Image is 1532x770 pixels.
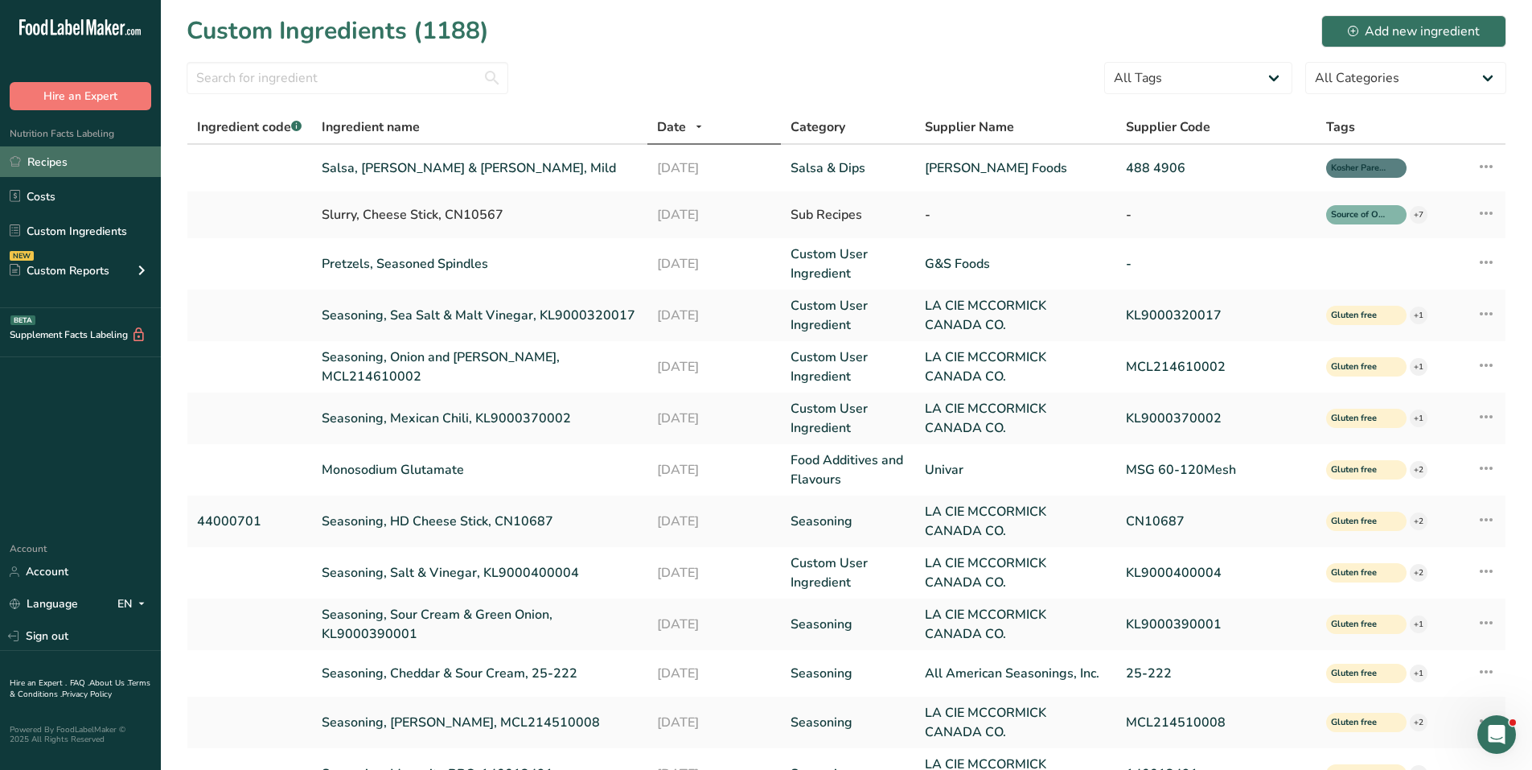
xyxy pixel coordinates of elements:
div: +1 [1410,410,1427,427]
a: Salsa, [PERSON_NAME] & [PERSON_NAME], Mild [322,159,637,178]
a: Food Additives and Flavours [791,451,906,489]
a: Seasoning [791,664,906,683]
a: Seasoning [791,713,906,732]
span: Gluten free [1331,618,1387,632]
a: [DATE] [657,713,772,732]
a: [DATE] [657,512,772,531]
a: KL9000370002 [1126,409,1308,428]
span: Gluten free [1331,309,1387,323]
a: Seasoning, Sour Cream & Green Onion, KL9000390001 [322,605,637,644]
a: [DATE] [657,460,772,480]
div: +2 [1410,513,1427,530]
a: LA CIE MCCORMICK CANADA CO. [925,605,1107,644]
div: - [1126,205,1308,224]
a: Hire an Expert . [10,677,67,689]
a: About Us . [89,677,128,689]
a: Custom User Ingredient [791,554,906,592]
a: Salsa & Dips [791,159,906,178]
input: Search for ingredient [187,62,508,94]
div: NEW [10,251,34,261]
a: Seasoning, Sea Salt & Malt Vinegar, KL9000320017 [322,306,637,325]
div: +7 [1410,206,1427,224]
a: 488 4906 [1126,159,1308,178]
a: Seasoning [791,615,906,634]
span: Supplier Code [1126,117,1210,137]
div: Custom Reports [10,262,109,279]
a: Seasoning [791,512,906,531]
a: Custom User Ingredient [791,245,906,283]
span: Gluten free [1331,360,1387,374]
a: Monosodium Glutamate [322,460,637,480]
span: Category [791,117,845,137]
div: BETA [10,315,35,325]
div: - [925,205,1107,224]
div: EN [117,595,151,614]
span: Gluten free [1331,463,1387,477]
button: Add new ingredient [1321,15,1506,47]
div: +1 [1410,665,1427,682]
div: +1 [1410,358,1427,376]
a: G&S Foods [925,254,1107,274]
a: Seasoning, Onion and [PERSON_NAME], MCL214610002 [322,348,637,386]
a: KL9000390001 [1126,615,1308,634]
a: All American Seasonings, Inc. [925,664,1107,683]
a: MSG 60-120Mesh [1126,460,1308,480]
a: - [1126,254,1308,274]
a: [PERSON_NAME] Foods [925,159,1107,178]
a: [DATE] [657,306,772,325]
div: [DATE] [657,205,772,224]
a: LA CIE MCCORMICK CANADA CO. [925,502,1107,541]
a: LA CIE MCCORMICK CANADA CO. [925,554,1107,592]
span: Gluten free [1331,566,1387,580]
a: Seasoning, Cheddar & Sour Cream, 25-222 [322,664,637,683]
a: LA CIE MCCORMICK CANADA CO. [925,296,1107,335]
div: Slurry, Cheese Stick, CN10567 [322,205,637,224]
a: Privacy Policy [62,689,112,700]
div: Powered By FoodLabelMaker © 2025 All Rights Reserved [10,725,151,744]
a: 25-222 [1126,664,1308,683]
span: Gluten free [1331,515,1387,529]
a: KL9000400004 [1126,563,1308,583]
button: Hire an Expert [10,82,151,110]
a: MCL214510008 [1126,713,1308,732]
a: [DATE] [657,159,772,178]
span: Tags [1326,117,1355,137]
span: Gluten free [1331,412,1387,426]
span: Kosher Pareve [1331,162,1387,175]
span: Supplier Name [925,117,1014,137]
span: Source of Omega 3 [1331,208,1387,222]
a: Language [10,590,78,618]
a: [DATE] [657,409,772,428]
a: KL9000320017 [1126,306,1308,325]
iframe: Intercom live chat [1477,715,1516,754]
a: Custom User Ingredient [791,348,906,386]
a: Terms & Conditions . [10,677,150,700]
a: Seasoning, HD Cheese Stick, CN10687 [322,512,637,531]
a: LA CIE MCCORMICK CANADA CO. [925,399,1107,438]
span: Ingredient name [322,117,420,137]
a: [DATE] [657,664,772,683]
div: +2 [1410,564,1427,582]
span: Date [657,117,686,137]
div: +2 [1410,461,1427,479]
a: LA CIE MCCORMICK CANADA CO. [925,703,1107,742]
a: Custom User Ingredient [791,296,906,335]
span: Gluten free [1331,716,1387,730]
a: MCL214610002 [1126,357,1308,377]
a: Seasoning, Mexican Chili, KL9000370002 [322,409,637,428]
a: Custom User Ingredient [791,399,906,438]
div: +1 [1410,307,1427,324]
span: Gluten free [1331,667,1387,681]
a: Pretzels, Seasoned Spindles [322,254,637,274]
a: 44000701 [197,512,302,531]
a: Seasoning, [PERSON_NAME], MCL214510008 [322,713,637,732]
a: [DATE] [657,357,772,377]
a: [DATE] [657,254,772,274]
div: Sub Recipes [791,205,906,224]
div: Add new ingredient [1348,22,1480,41]
div: +2 [1410,714,1427,731]
a: [DATE] [657,615,772,634]
a: Univar [925,460,1107,480]
a: [DATE] [657,563,772,583]
a: CN10687 [1126,512,1308,531]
